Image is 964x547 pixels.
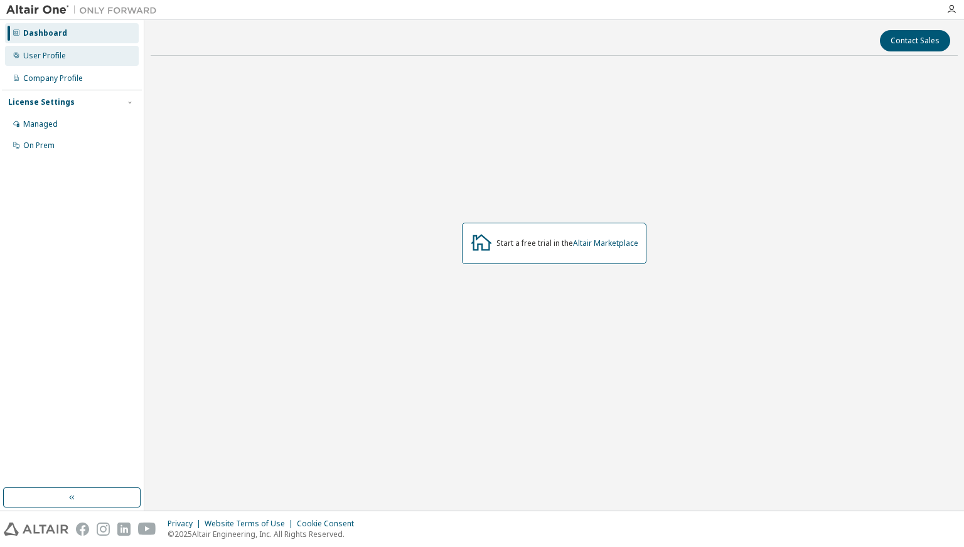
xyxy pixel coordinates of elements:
a: Altair Marketplace [573,238,638,248]
div: User Profile [23,51,66,61]
div: Website Terms of Use [205,519,297,529]
button: Contact Sales [880,30,950,51]
div: Cookie Consent [297,519,361,529]
div: Privacy [168,519,205,529]
img: instagram.svg [97,523,110,536]
img: altair_logo.svg [4,523,68,536]
div: Start a free trial in the [496,238,638,248]
div: On Prem [23,141,55,151]
img: linkedin.svg [117,523,131,536]
img: facebook.svg [76,523,89,536]
div: License Settings [8,97,75,107]
div: Managed [23,119,58,129]
div: Company Profile [23,73,83,83]
img: Altair One [6,4,163,16]
div: Dashboard [23,28,67,38]
p: © 2025 Altair Engineering, Inc. All Rights Reserved. [168,529,361,539]
img: youtube.svg [138,523,156,536]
